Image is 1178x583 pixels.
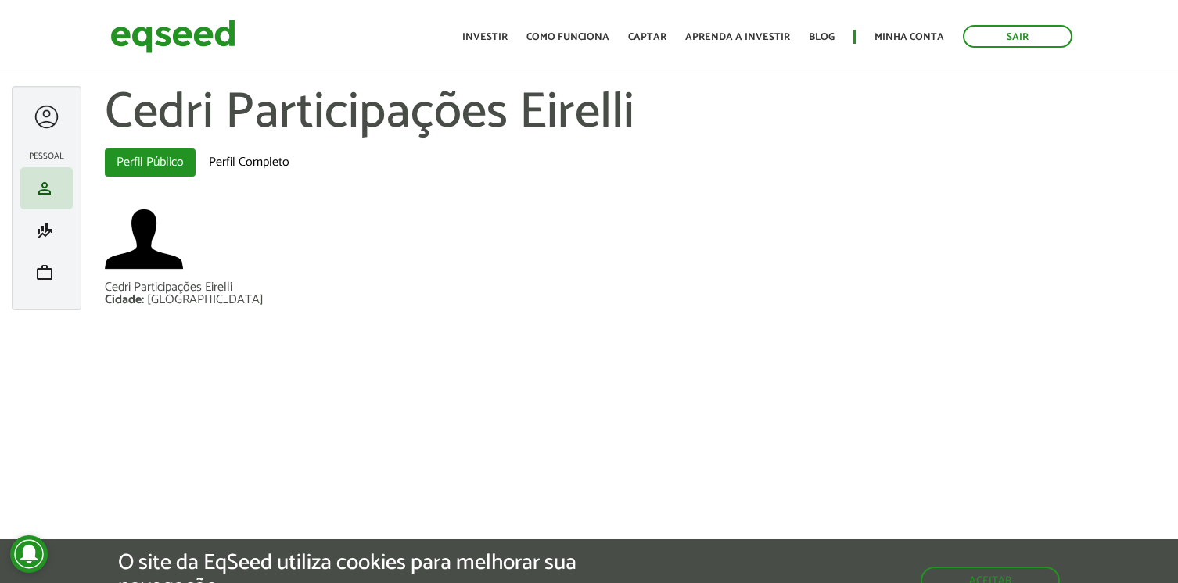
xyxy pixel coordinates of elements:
[20,252,73,294] li: Meu portfólio
[20,152,73,161] h2: Pessoal
[20,167,73,209] li: Meu perfil
[875,32,944,42] a: Minha conta
[462,32,508,42] a: Investir
[105,281,1166,294] div: Cedri Participações Eirelli
[105,294,147,306] div: Cidade
[24,221,69,240] a: finance_mode
[105,86,1166,141] h1: Cedri Participações Eirelli
[963,25,1072,48] a: Sair
[142,289,144,310] span: :
[105,148,196,177] a: Perfil Público
[35,263,54,282] span: work
[105,200,183,278] img: Foto de Cedri Participações Eirelli
[35,179,54,198] span: person
[110,16,235,57] img: EqSeed
[105,200,183,278] a: Ver perfil do usuário.
[147,294,264,306] div: [GEOGRAPHIC_DATA]
[32,102,61,131] a: Expandir menu
[197,148,301,177] a: Perfil Completo
[628,32,666,42] a: Captar
[809,32,835,42] a: Blog
[20,209,73,252] li: Minha simulação
[24,179,69,198] a: person
[24,263,69,282] a: work
[685,32,790,42] a: Aprenda a investir
[35,221,54,240] span: finance_mode
[526,32,609,42] a: Como funciona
